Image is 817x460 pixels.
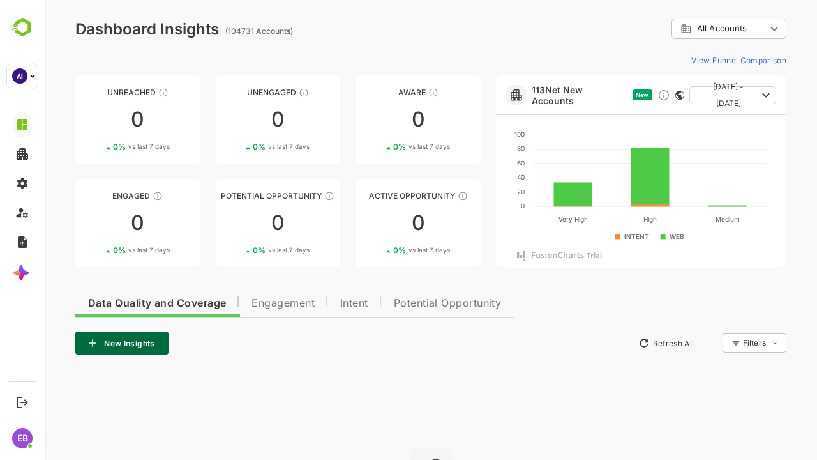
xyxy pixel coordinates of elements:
a: AwareThese accounts have just entered the buying cycle and need further nurturing00%vs last 7 days [311,75,436,164]
div: Unreached [31,88,156,97]
a: Active OpportunityThese accounts have open opportunities which might be at any of the Sales Stage... [311,179,436,267]
div: 0 [171,213,296,233]
div: 0 [31,213,156,233]
span: [DATE] - [DATE] [655,79,712,112]
text: 80 [472,144,480,152]
div: These accounts have not been engaged with for a defined time period [114,88,124,98]
div: Active Opportunity [311,191,436,201]
text: Medium [671,215,695,223]
div: Potential Opportunity [171,191,296,201]
div: Dashboard Insights [31,20,174,38]
a: Potential OpportunityThese accounts are MQAs and can be passed on to Inside Sales00%vs last 7 days [171,179,296,267]
button: [DATE] - [DATE] [645,86,731,104]
div: Engaged [31,191,156,201]
span: vs last 7 days [84,245,125,255]
div: Unengaged [171,88,296,97]
a: UnengagedThese accounts have not shown enough engagement and need nurturing00%vs last 7 days [171,75,296,164]
text: 0 [476,202,480,210]
div: Filters [698,338,721,348]
span: vs last 7 days [364,245,405,255]
span: Data Quality and Coverage [43,298,181,309]
div: 0 [311,213,436,233]
span: vs last 7 days [84,142,125,151]
span: Potential Opportunity [349,298,457,309]
div: 0 % [349,142,405,151]
span: Engagement [207,298,270,309]
span: vs last 7 days [223,245,265,255]
div: 0 % [208,142,265,151]
div: 0 % [68,245,125,255]
div: 0 % [349,245,405,255]
div: 0 [311,109,436,130]
span: Intent [296,298,324,309]
a: EngagedThese accounts are warm, further nurturing would qualify them to MQAs00%vs last 7 days [31,179,156,267]
div: These accounts are warm, further nurturing would qualify them to MQAs [108,191,118,201]
button: New Insights [31,332,124,355]
ag: (104731 Accounts) [181,26,252,36]
button: Logout [13,394,31,411]
div: Filters [697,332,742,355]
div: 0 [171,109,296,130]
text: High [599,215,612,224]
div: 0 [31,109,156,130]
button: Refresh All [588,333,655,353]
text: Very High [514,215,543,224]
div: All Accounts [627,17,742,42]
span: New [591,91,604,98]
div: 0 % [208,245,265,255]
span: vs last 7 days [223,142,265,151]
a: 113Net New Accounts [487,84,583,106]
span: All Accounts [652,24,702,33]
div: AI [12,68,27,84]
div: Discover new ICP-fit accounts showing engagement — via intent surges, anonymous website visits, L... [613,89,626,102]
div: These accounts have open opportunities which might be at any of the Sales Stages [413,191,423,201]
a: UnreachedThese accounts have not been engaged with for a defined time period00%vs last 7 days [31,75,156,164]
div: 0 % [68,142,125,151]
div: This card does not support filter and segments [631,91,640,100]
div: All Accounts [636,23,721,34]
div: Aware [311,88,436,97]
text: 20 [472,188,480,195]
div: These accounts have just entered the buying cycle and need further nurturing [384,88,394,98]
img: BambooboxLogoMark.f1c84d78b4c51b1a7b5f700c9845e183.svg [6,15,39,40]
button: View Funnel Comparison [641,50,742,70]
div: These accounts have not shown enough engagement and need nurturing [254,88,264,98]
span: vs last 7 days [364,142,405,151]
div: These accounts are MQAs and can be passed on to Inside Sales [280,191,290,201]
text: 60 [472,159,480,167]
text: 100 [470,130,480,138]
div: EB [12,428,33,448]
text: 40 [472,173,480,181]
